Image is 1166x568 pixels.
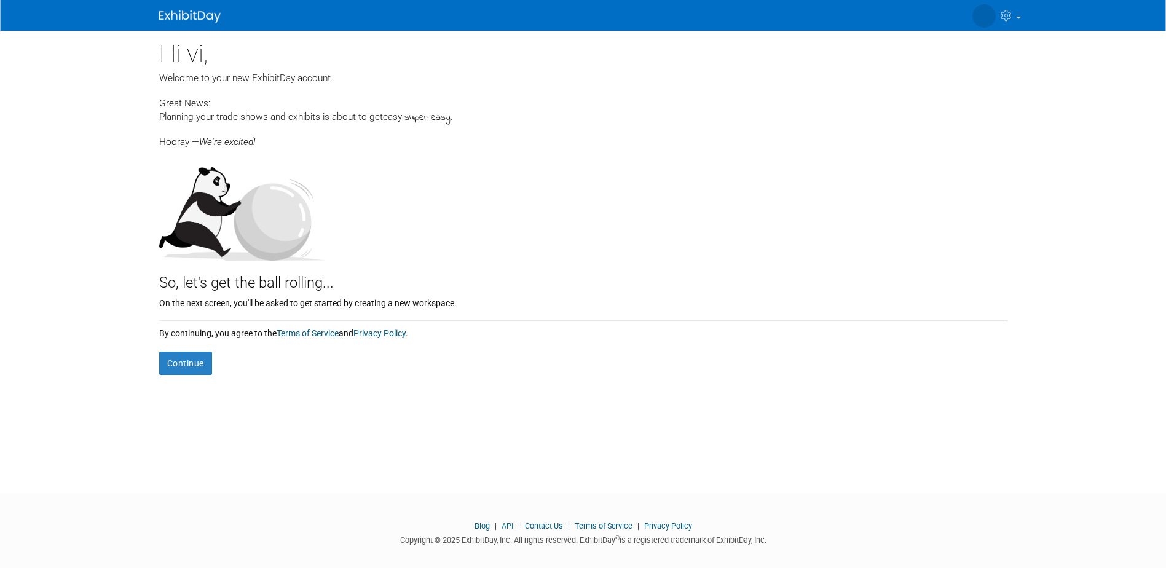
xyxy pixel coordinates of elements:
div: Planning your trade shows and exhibits is about to get . [159,110,1007,125]
span: We're excited! [199,136,255,148]
img: ExhibitDay [159,10,221,23]
a: API [502,521,513,531]
a: Contact Us [525,521,563,531]
sup: ® [615,535,620,542]
span: | [565,521,573,531]
span: | [634,521,642,531]
img: vi berisic [972,4,996,28]
div: Hi vi, [159,31,1007,71]
a: Blog [475,521,490,531]
span: super-easy [404,111,451,125]
span: easy [383,111,402,122]
div: By continuing, you agree to the and . [159,321,1007,339]
div: So, let's get the ball rolling... [159,261,1007,294]
a: Terms of Service [277,328,339,338]
a: Privacy Policy [644,521,692,531]
div: Welcome to your new ExhibitDay account. [159,71,1007,85]
span: | [492,521,500,531]
span: | [515,521,523,531]
a: Privacy Policy [353,328,406,338]
div: On the next screen, you'll be asked to get started by creating a new workspace. [159,294,1007,309]
button: Continue [159,352,212,375]
a: Terms of Service [575,521,632,531]
div: Hooray — [159,125,1007,149]
img: Let's get the ball rolling [159,155,325,261]
div: Great News: [159,96,1007,110]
